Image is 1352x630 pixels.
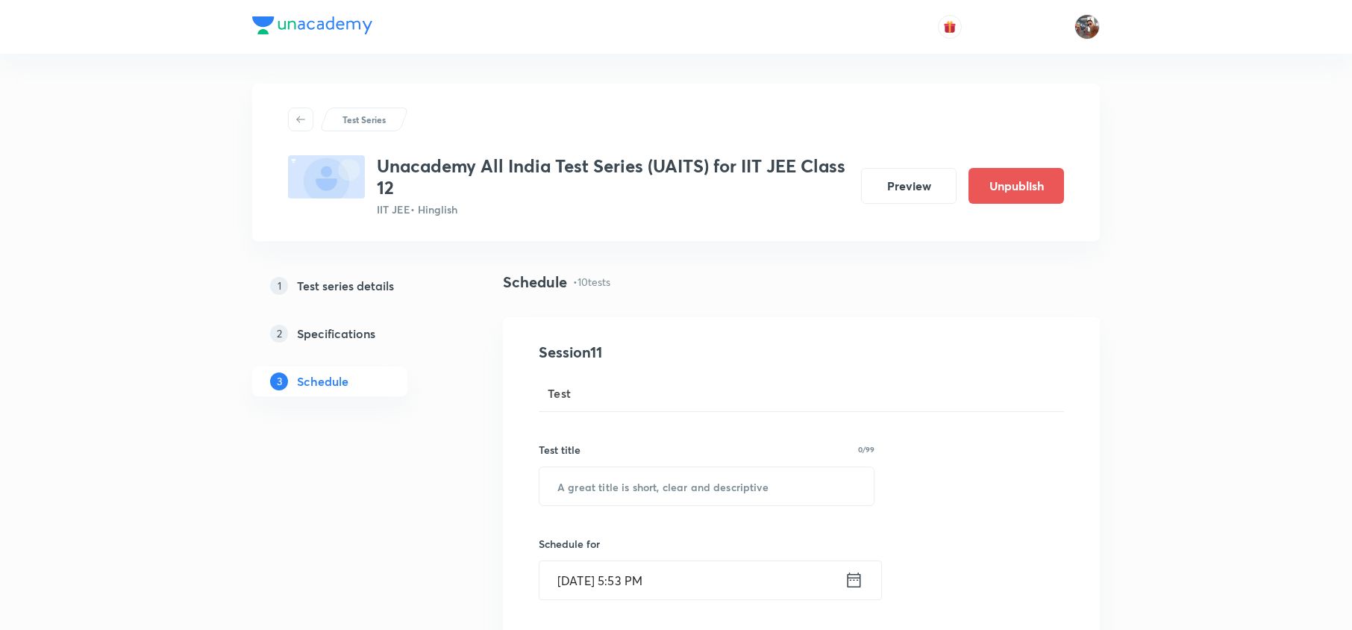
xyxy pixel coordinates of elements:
span: Test [548,384,572,402]
h3: Unacademy All India Test Series (UAITS) for IIT JEE Class 12 [377,155,849,199]
p: 3 [270,372,288,390]
p: IIT JEE • Hinglish [377,202,849,217]
button: Unpublish [968,168,1064,204]
h6: Schedule for [539,536,874,552]
img: fallback-thumbnail.png [288,155,365,199]
p: 0/99 [858,446,874,453]
h6: Test title [539,442,580,458]
p: 1 [270,277,288,295]
h5: Test series details [297,277,394,295]
p: 2 [270,325,288,343]
p: • 10 tests [573,274,610,290]
button: Preview [861,168,957,204]
a: 2Specifications [252,319,455,349]
img: avatar [943,20,957,34]
a: 1Test series details [252,271,455,301]
img: Company Logo [252,16,372,34]
h5: Schedule [297,372,348,390]
h4: Session 11 [539,341,811,364]
p: Test Series [342,113,386,126]
h4: Schedule [503,271,567,293]
h5: Specifications [297,325,375,343]
a: Company Logo [252,16,372,38]
input: A great title is short, clear and descriptive [539,467,874,505]
img: ABHISHEK KUMAR [1074,14,1100,40]
button: avatar [938,15,962,39]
